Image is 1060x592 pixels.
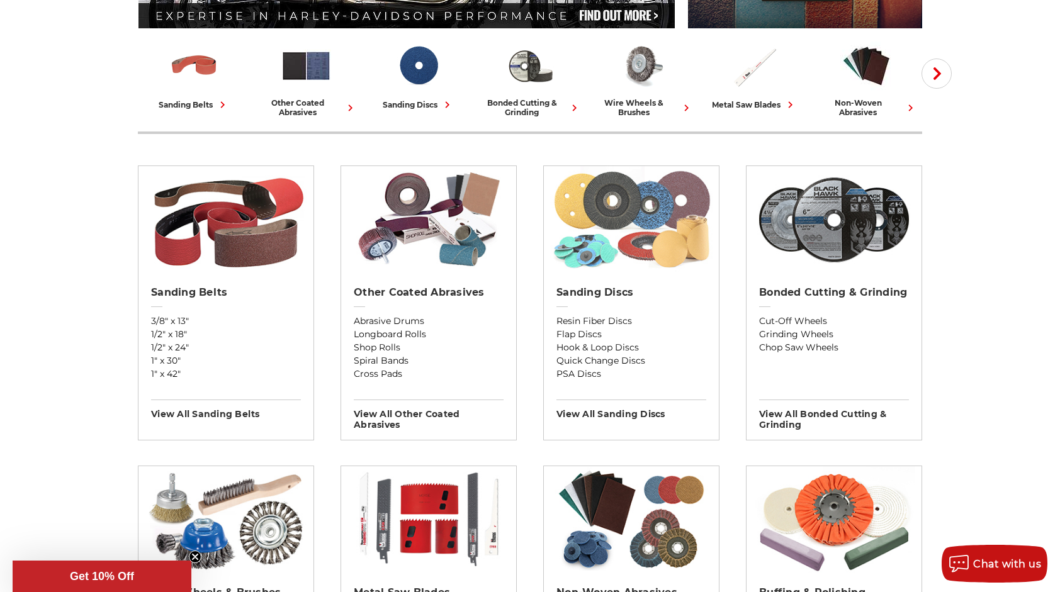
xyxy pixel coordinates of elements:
img: Sanding Belts [168,40,220,92]
h3: View All sanding belts [151,399,301,420]
div: Get 10% OffClose teaser [13,561,191,592]
img: Sanding Discs [550,166,713,273]
img: Metal Saw Blades [347,466,510,573]
img: Non-woven Abrasives [840,40,893,92]
img: Sanding Discs [392,40,444,92]
a: sanding discs [367,40,469,111]
img: Non-woven Abrasives [550,466,713,573]
a: 1" x 30" [151,354,301,367]
a: Spiral Bands [354,354,504,367]
a: other coated abrasives [255,40,357,117]
img: Buffing & Polishing [753,466,916,573]
h2: Sanding Discs [556,286,706,299]
a: 1" x 42" [151,367,301,381]
span: Get 10% Off [70,570,134,583]
a: non-woven abrasives [815,40,917,117]
a: 1/2" x 18" [151,328,301,341]
a: 3/8" x 13" [151,315,301,328]
a: Grinding Wheels [759,328,909,341]
a: Cut-Off Wheels [759,315,909,328]
a: sanding belts [143,40,245,111]
a: PSA Discs [556,367,706,381]
a: 1/2" x 24" [151,341,301,354]
h2: Sanding Belts [151,286,301,299]
div: bonded cutting & grinding [479,98,581,117]
div: metal saw blades [712,98,797,111]
img: Other Coated Abrasives [347,166,510,273]
a: Flap Discs [556,328,706,341]
img: Other Coated Abrasives [280,40,332,92]
img: Bonded Cutting & Grinding [753,166,916,273]
img: Wire Wheels & Brushes [616,40,668,92]
div: wire wheels & brushes [591,98,693,117]
a: Abrasive Drums [354,315,504,328]
a: Hook & Loop Discs [556,341,706,354]
a: Quick Change Discs [556,354,706,367]
a: Shop Rolls [354,341,504,354]
a: Chop Saw Wheels [759,341,909,354]
span: Chat with us [973,558,1041,570]
a: bonded cutting & grinding [479,40,581,117]
h3: View All bonded cutting & grinding [759,399,909,430]
a: Longboard Rolls [354,328,504,341]
button: Chat with us [942,545,1047,583]
img: Metal Saw Blades [728,40,781,92]
h2: Other Coated Abrasives [354,286,504,299]
button: Close teaser [189,550,201,563]
h3: View All other coated abrasives [354,399,504,430]
img: Wire Wheels & Brushes [145,466,308,573]
a: Cross Pads [354,367,504,381]
img: Sanding Belts [145,166,308,273]
a: wire wheels & brushes [591,40,693,117]
div: sanding discs [383,98,454,111]
a: metal saw blades [703,40,805,111]
h3: View All sanding discs [556,399,706,420]
h2: Bonded Cutting & Grinding [759,286,909,299]
div: other coated abrasives [255,98,357,117]
button: Next [922,59,952,89]
img: Bonded Cutting & Grinding [504,40,556,92]
div: non-woven abrasives [815,98,917,117]
div: sanding belts [159,98,229,111]
a: Resin Fiber Discs [556,315,706,328]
